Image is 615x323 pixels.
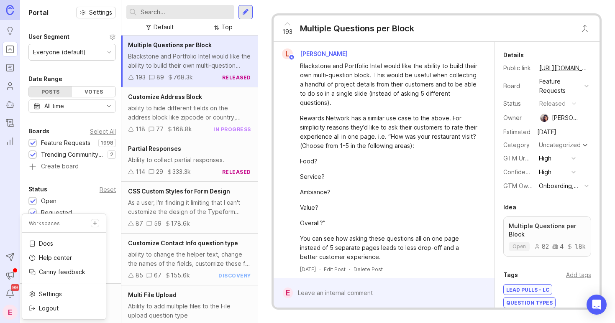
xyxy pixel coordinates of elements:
[535,127,559,137] div: [DATE]
[136,73,146,82] div: 193
[300,219,478,228] div: Overall?”
[11,284,19,291] span: 99
[300,188,478,197] div: Ambiance?
[288,54,295,61] img: member badge
[141,8,231,17] input: Search...
[300,157,478,166] div: Food?
[540,114,548,122] img: Leigh Smith
[503,99,533,108] div: Status
[128,145,181,152] span: Partial Responses
[76,7,116,18] button: Settings
[41,196,56,206] div: Open
[3,268,18,283] button: Announcements
[28,32,69,42] div: User Segment
[121,87,258,139] a: Customize Address Blockability to hide different fields on the address block like zipcode or coun...
[136,167,145,176] div: 114
[128,302,251,320] div: Ability to add multiple files to the File upload question type
[3,42,18,57] a: Portal
[354,266,383,273] div: Delete Post
[221,23,233,32] div: Top
[89,8,112,17] span: Settings
[300,23,414,34] div: Multiple Questions per Block
[300,234,478,262] div: You can see how asking these questions all on one page instead of 5 separate pages leads to less ...
[41,150,103,159] div: Trending Community Topics
[121,36,258,87] a: Multiple Questions per BlockBlackstone and Portfolio Intel would like the ability to build their ...
[577,20,593,37] button: Close button
[128,93,202,100] span: Customize Address Block
[534,244,549,249] div: 82
[154,271,161,280] div: 67
[28,126,49,136] div: Boards
[503,129,530,135] div: Estimated
[171,271,190,280] div: 155.6k
[121,234,258,285] a: Customize Contact Info question typeability to change the helper text, change the names of the fi...
[128,239,238,247] span: Customize Contact Info question type
[154,219,161,228] div: 59
[3,115,18,130] a: Changelog
[102,103,115,109] svg: toggle icon
[128,188,230,195] span: CSS Custom Styles for Form Design
[173,125,192,134] div: 168.8k
[128,52,251,70] div: Blackstone and Portfolio Intel would like the ability to build their own multi-question block. Th...
[171,219,190,228] div: 178.6k
[537,63,591,74] a: [URL][DOMAIN_NAME]
[567,244,586,249] div: 1.8k
[566,270,591,280] div: Add tags
[539,181,581,191] div: Onboarding, Customer Success, Community
[128,41,212,48] span: Multiple Questions per Block
[136,271,143,280] div: 85
[128,155,251,165] div: Ability to collect partial responses.
[319,266,320,273] div: ·
[552,113,581,122] div: [PERSON_NAME]
[41,208,72,217] div: Requested
[3,286,18,301] button: Notifications
[539,99,566,108] div: released
[3,23,18,38] a: Ideas
[503,216,591,257] a: Multiple Questions per Blockopen8241.8k
[222,74,251,81] div: released
[503,182,537,189] label: GTM Owner
[128,198,251,216] div: As a user, I'm finding it limiting that I can't customize the design of the Typeform using CSS cu...
[156,167,163,176] div: 29
[282,27,292,36] span: 193
[28,184,47,194] div: Status
[22,265,106,279] a: Canny feedback
[277,48,354,59] a: L[PERSON_NAME]
[282,48,293,59] div: L
[100,187,116,192] div: Reset
[3,97,18,112] a: Autopilot
[503,64,533,73] div: Public link
[110,151,113,158] p: 2
[349,266,350,273] div: ·
[300,203,478,212] div: Value?
[41,138,90,148] div: Feature Requests
[503,168,536,175] label: Confidence
[222,168,251,175] div: released
[128,104,251,122] div: ability to hide different fields on the address block like zipcode or country, ability to change ...
[503,140,533,150] div: Category
[3,134,18,149] a: Reporting
[300,61,478,107] div: Blackstone and Portfolio Intel would like the ability to build their own multi-question block. Th...
[90,129,116,134] div: Select All
[6,5,14,15] img: Canny Home
[33,48,86,57] div: Everyone (default)
[503,270,518,280] div: Tags
[3,305,18,320] div: E
[503,81,533,91] div: Board
[300,50,348,57] span: [PERSON_NAME]
[213,126,251,133] div: in progress
[503,202,516,212] div: Idea
[300,266,316,273] a: [DATE]
[29,86,72,97] div: Posts
[512,243,526,250] span: open
[28,163,116,171] a: Create board
[29,220,60,227] p: Workspaces
[156,125,164,134] div: 77
[128,250,251,268] div: ability to change the helper text, change the names of the fields, customize these for different ...
[504,298,555,308] div: Question Types
[91,219,99,227] a: Create a new workspace
[504,285,552,295] div: Lead Pulls - LC
[509,222,586,239] p: Multiple Questions per Block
